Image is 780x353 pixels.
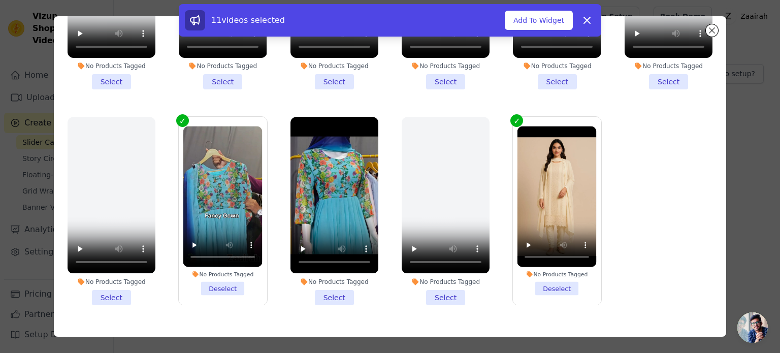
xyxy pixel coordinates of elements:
[211,15,285,25] span: 11 videos selected
[737,312,768,343] div: Open chat
[402,278,490,286] div: No Products Tagged
[625,62,712,70] div: No Products Tagged
[68,278,155,286] div: No Products Tagged
[505,11,573,30] button: Add To Widget
[517,271,597,278] div: No Products Tagged
[290,62,378,70] div: No Products Tagged
[179,62,267,70] div: No Products Tagged
[402,62,490,70] div: No Products Tagged
[513,62,601,70] div: No Products Tagged
[290,278,378,286] div: No Products Tagged
[183,271,263,278] div: No Products Tagged
[68,62,155,70] div: No Products Tagged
